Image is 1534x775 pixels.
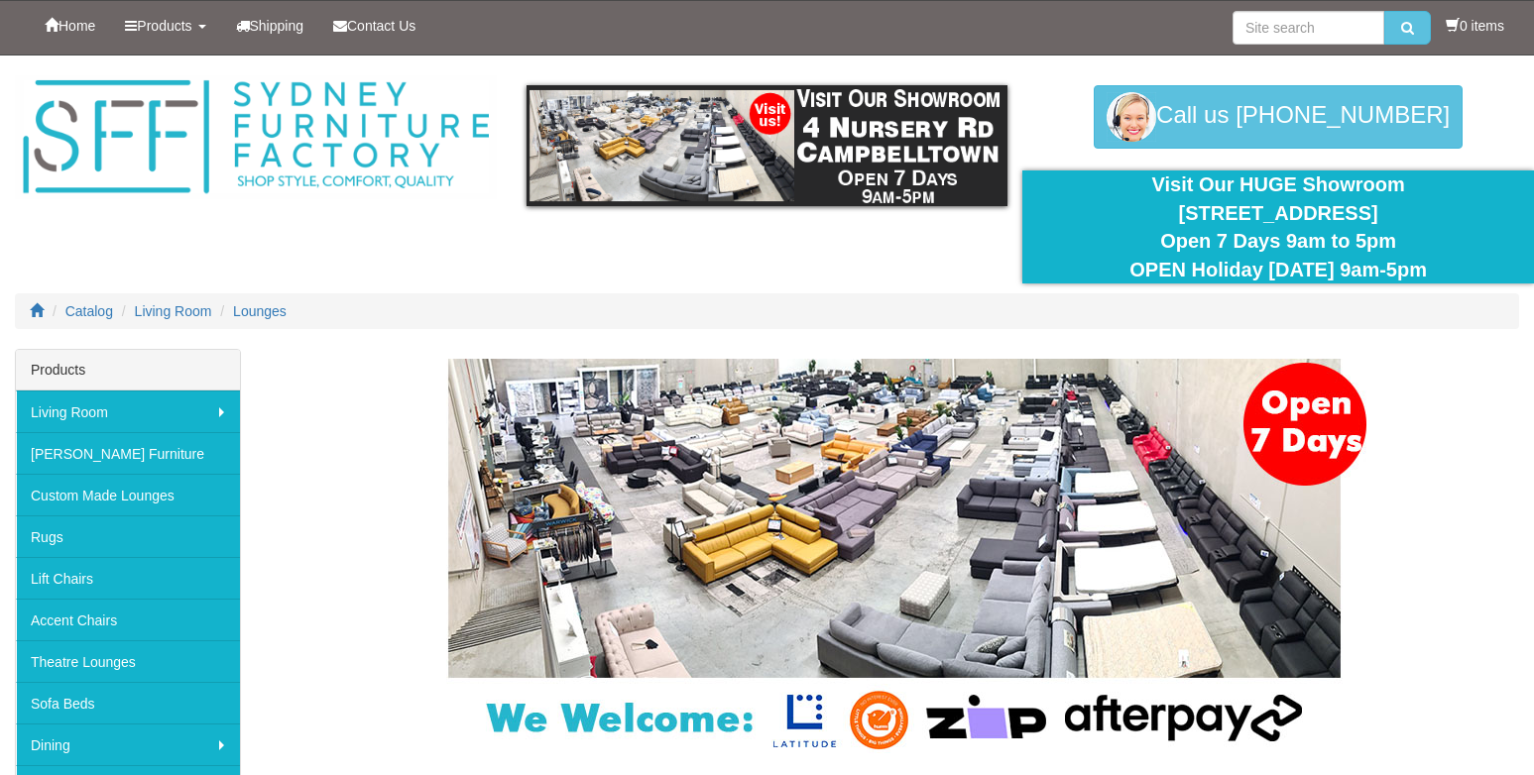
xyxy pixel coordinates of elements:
[16,350,240,390] div: Products
[16,515,240,557] a: Rugs
[318,1,430,51] a: Contact Us
[399,359,1390,753] img: Lounges
[250,18,304,34] span: Shipping
[1446,16,1504,36] li: 0 items
[347,18,415,34] span: Contact Us
[1037,170,1519,283] div: Visit Our HUGE Showroom [STREET_ADDRESS] Open 7 Days 9am to 5pm OPEN Holiday [DATE] 9am-5pm
[16,474,240,515] a: Custom Made Lounges
[527,85,1008,206] img: showroom.gif
[110,1,220,51] a: Products
[16,640,240,682] a: Theatre Lounges
[59,18,95,34] span: Home
[15,75,497,199] img: Sydney Furniture Factory
[233,303,287,319] a: Lounges
[1233,11,1384,45] input: Site search
[30,1,110,51] a: Home
[16,682,240,723] a: Sofa Beds
[16,557,240,599] a: Lift Chairs
[221,1,319,51] a: Shipping
[16,390,240,432] a: Living Room
[16,432,240,474] a: [PERSON_NAME] Furniture
[137,18,191,34] span: Products
[16,723,240,765] a: Dining
[135,303,212,319] a: Living Room
[65,303,113,319] a: Catalog
[16,599,240,640] a: Accent Chairs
